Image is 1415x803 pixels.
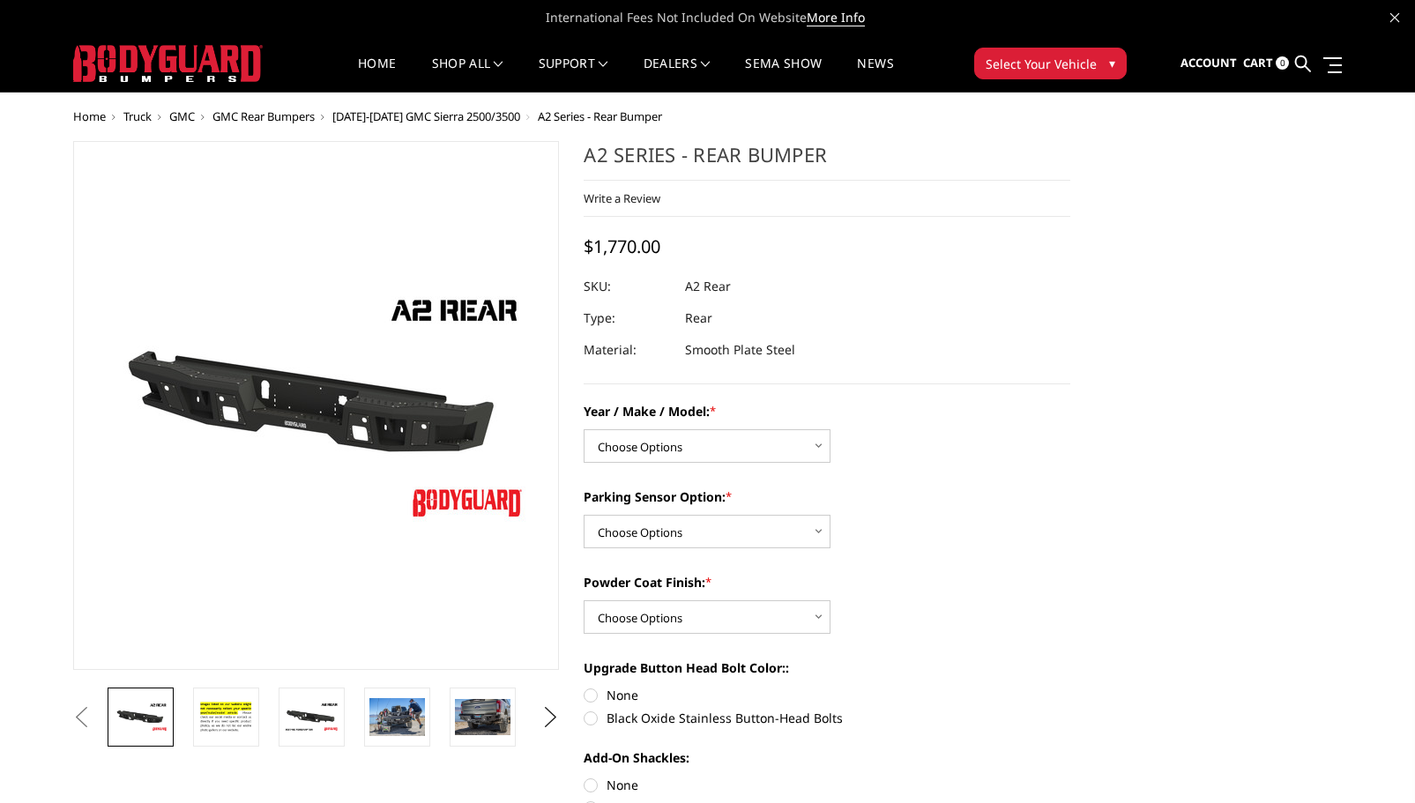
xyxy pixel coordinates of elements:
label: Add-On Shackles: [584,748,1070,767]
span: ▾ [1109,54,1115,72]
img: A2 Series - Rear Bumper [369,698,425,735]
img: A2 Series - Rear Bumper [113,702,168,732]
button: Next [537,704,563,731]
img: A2 Series - Rear Bumper [198,698,254,736]
label: Black Oxide Stainless Button-Head Bolts [584,709,1070,727]
a: shop all [432,57,503,92]
dt: Type: [584,302,672,334]
a: GMC Rear Bumpers [212,108,315,124]
dd: Smooth Plate Steel [685,334,795,366]
a: Cart 0 [1243,40,1289,87]
span: $1,770.00 [584,234,660,258]
a: More Info [807,9,865,26]
span: 0 [1276,56,1289,70]
a: Truck [123,108,152,124]
img: A2 Series - Rear Bumper [284,702,339,732]
label: None [584,776,1070,794]
a: [DATE]-[DATE] GMC Sierra 2500/3500 [332,108,520,124]
a: A2 Series - Rear Bumper [73,141,560,670]
img: A2 Series - Rear Bumper [455,699,510,735]
label: Parking Sensor Option: [584,487,1070,506]
dd: Rear [685,302,712,334]
a: Support [539,57,608,92]
span: Cart [1243,55,1273,71]
span: Select Your Vehicle [986,55,1097,73]
a: Write a Review [584,190,660,206]
a: News [857,57,893,92]
a: Home [73,108,106,124]
label: Year / Make / Model: [584,402,1070,420]
span: A2 Series - Rear Bumper [538,108,662,124]
dd: A2 Rear [685,271,731,302]
label: None [584,686,1070,704]
dt: SKU: [584,271,672,302]
a: Account [1180,40,1237,87]
button: Select Your Vehicle [974,48,1127,79]
h1: A2 Series - Rear Bumper [584,141,1070,181]
span: Account [1180,55,1237,71]
dt: Material: [584,334,672,366]
img: BODYGUARD BUMPERS [73,45,263,82]
a: Dealers [644,57,711,92]
a: Home [358,57,396,92]
label: Powder Coat Finish: [584,573,1070,591]
button: Previous [69,704,95,731]
a: SEMA Show [745,57,822,92]
label: Upgrade Button Head Bolt Color:: [584,658,1070,677]
a: GMC [169,108,195,124]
